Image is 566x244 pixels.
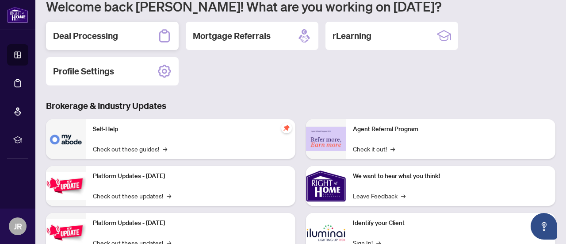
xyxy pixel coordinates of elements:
[14,220,22,232] span: JR
[333,30,371,42] h2: rLearning
[46,119,86,159] img: Self-Help
[93,124,288,134] p: Self-Help
[93,144,167,154] a: Check out these guides!→
[46,100,555,112] h3: Brokerage & Industry Updates
[390,144,395,154] span: →
[163,144,167,154] span: →
[401,191,405,201] span: →
[281,123,292,133] span: pushpin
[353,144,395,154] a: Check it out!→
[353,124,548,134] p: Agent Referral Program
[353,171,548,181] p: We want to hear what you think!
[93,218,288,228] p: Platform Updates - [DATE]
[46,172,86,200] img: Platform Updates - July 21, 2025
[193,30,271,42] h2: Mortgage Referrals
[53,65,114,77] h2: Profile Settings
[353,218,548,228] p: Identify your Client
[306,166,346,206] img: We want to hear what you think!
[306,127,346,151] img: Agent Referral Program
[7,7,28,23] img: logo
[167,191,171,201] span: →
[93,171,288,181] p: Platform Updates - [DATE]
[53,30,118,42] h2: Deal Processing
[93,191,171,201] a: Check out these updates!→
[353,191,405,201] a: Leave Feedback→
[531,213,557,240] button: Open asap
